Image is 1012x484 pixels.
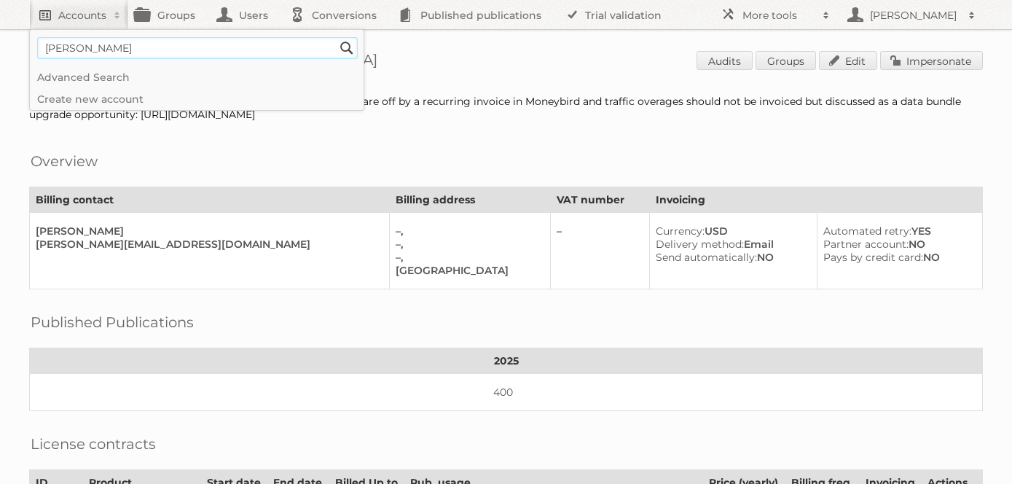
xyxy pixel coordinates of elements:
[823,238,909,251] span: Partner account:
[697,51,753,70] a: Audits
[756,51,816,70] a: Groups
[656,238,744,251] span: Delivery method:
[823,251,970,264] div: NO
[656,251,757,264] span: Send automatically:
[30,66,364,88] a: Advanced Search
[880,51,983,70] a: Impersonate
[742,8,815,23] h2: More tools
[36,238,377,251] div: [PERSON_NAME][EMAIL_ADDRESS][DOMAIN_NAME]
[656,225,805,238] div: USD
[36,225,377,238] div: [PERSON_NAME]
[823,238,970,251] div: NO
[819,51,877,70] a: Edit
[656,225,705,238] span: Currency:
[823,225,911,238] span: Automated retry:
[396,264,538,277] div: [GEOGRAPHIC_DATA]
[396,225,538,238] div: –,
[31,311,194,333] h2: Published Publications
[30,348,983,374] th: 2025
[31,433,156,455] h2: License contracts
[396,251,538,264] div: –,
[58,8,106,23] h2: Accounts
[30,187,390,213] th: Billing contact
[30,374,983,411] td: 400
[31,150,98,172] h2: Overview
[866,8,961,23] h2: [PERSON_NAME]
[29,95,983,121] div: [Contract 112755] Auto-billing is disabled because billing is taken care off by a recurring invoi...
[823,251,923,264] span: Pays by credit card:
[656,238,805,251] div: Email
[390,187,551,213] th: Billing address
[336,37,358,59] input: Search
[656,251,805,264] div: NO
[396,238,538,251] div: –,
[551,213,649,289] td: –
[30,88,364,110] a: Create new account
[649,187,982,213] th: Invoicing
[551,187,649,213] th: VAT number
[823,225,970,238] div: YES
[29,51,983,73] h1: Account 89226: Cencosud [GEOGRAPHIC_DATA]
